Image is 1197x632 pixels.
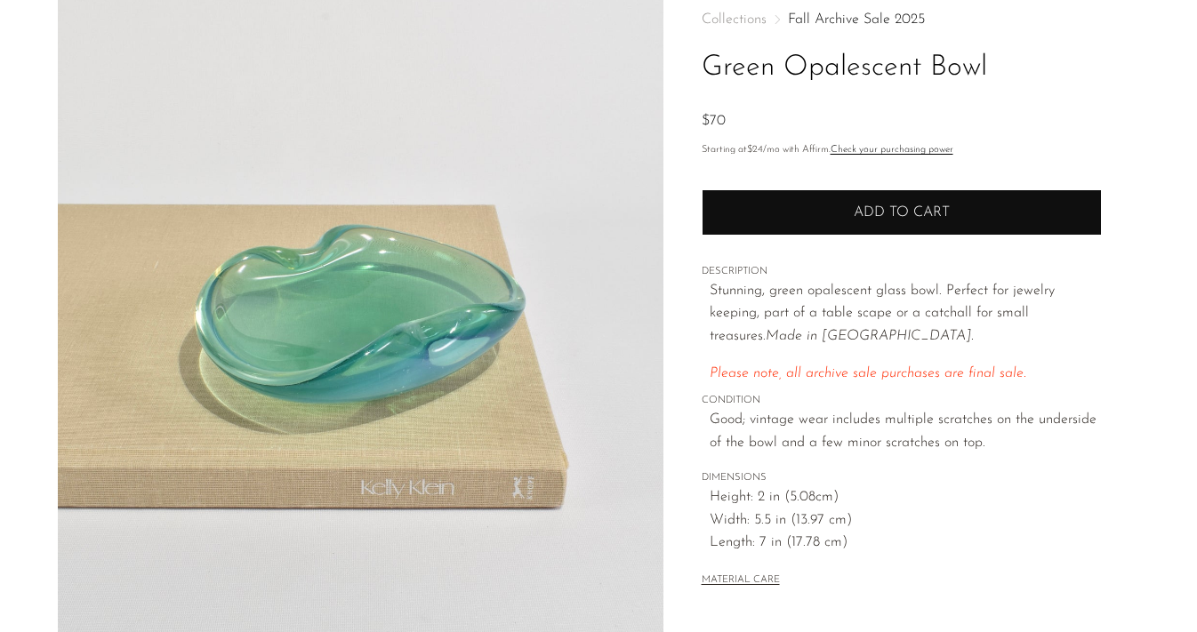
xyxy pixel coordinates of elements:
[702,470,1102,486] span: DIMENSIONS
[710,409,1102,454] span: Good; vintage wear includes multiple scratches on the underside of the bowl and a few minor scrat...
[710,509,1102,532] span: Width: 5.5 in (13.97 cm)
[702,12,1102,27] nav: Breadcrumbs
[702,114,726,128] span: $70
[710,532,1102,555] span: Length: 7 in (17.78 cm)
[788,12,925,27] a: Fall Archive Sale 2025
[702,264,1102,280] span: DESCRIPTION
[702,393,1102,409] span: CONDITION
[710,284,1055,343] span: Stunning, green opalescent glass bowl. Perfect for jewelry keeping, part of a table scape or a ca...
[702,574,780,588] button: MATERIAL CARE
[747,145,763,155] span: $24
[766,329,974,343] em: Made in [GEOGRAPHIC_DATA].
[702,189,1102,236] button: Add to cart
[854,205,950,220] span: Add to cart
[831,145,953,155] a: Check your purchasing power - Learn more about Affirm Financing (opens in modal)
[710,366,1026,380] i: Please note, all archive sale purchases are final sale.
[702,142,1102,158] p: Starting at /mo with Affirm.
[710,486,1102,509] span: Height: 2 in (5.08cm)
[702,45,1102,91] h1: Green Opalescent Bowl
[702,12,767,27] span: Collections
